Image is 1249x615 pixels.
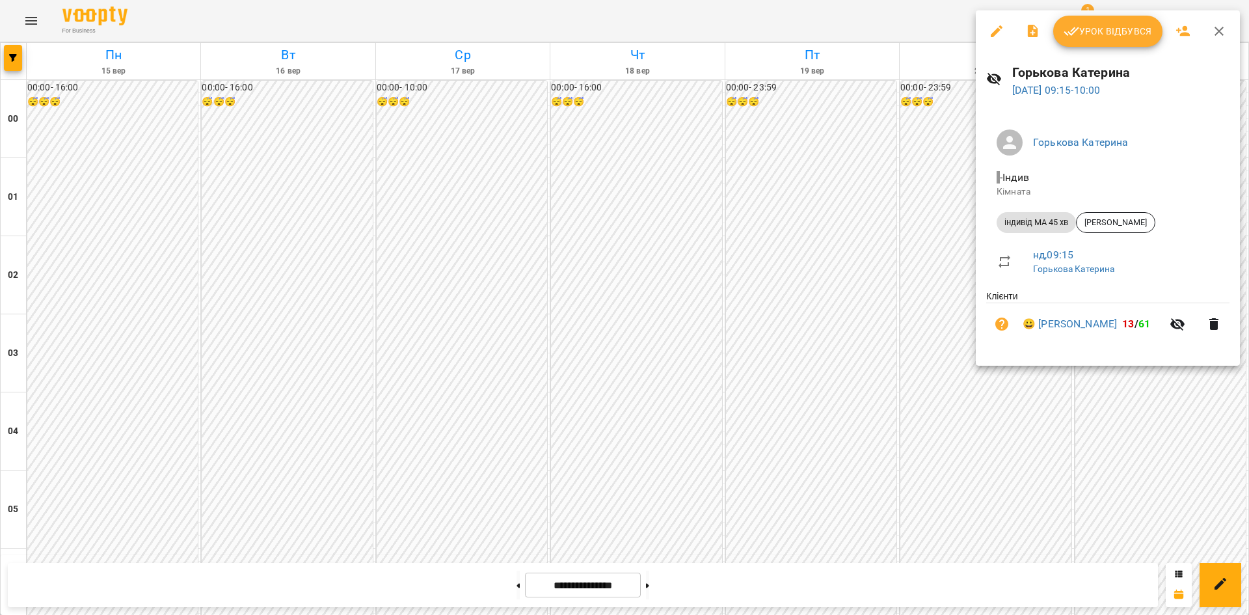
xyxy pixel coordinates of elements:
a: [DATE] 09:15-10:00 [1012,84,1101,96]
span: 61 [1138,318,1150,330]
b: / [1122,318,1150,330]
span: Урок відбувся [1064,23,1152,39]
span: 13 [1122,318,1134,330]
button: Урок відбувся [1053,16,1162,47]
span: [PERSON_NAME] [1077,217,1155,228]
a: 😀 [PERSON_NAME] [1023,316,1117,332]
a: Горькова Катерина [1033,264,1115,274]
h6: Горькова Катерина [1012,62,1229,83]
p: Кімната [997,185,1219,198]
div: [PERSON_NAME] [1076,212,1155,233]
ul: Клієнти [986,290,1229,350]
a: нд , 09:15 [1033,249,1073,261]
span: індивід МА 45 хв [997,217,1076,228]
button: Візит ще не сплачено. Додати оплату? [986,308,1017,340]
a: Горькова Катерина [1033,136,1129,148]
span: - Індив [997,171,1032,184]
